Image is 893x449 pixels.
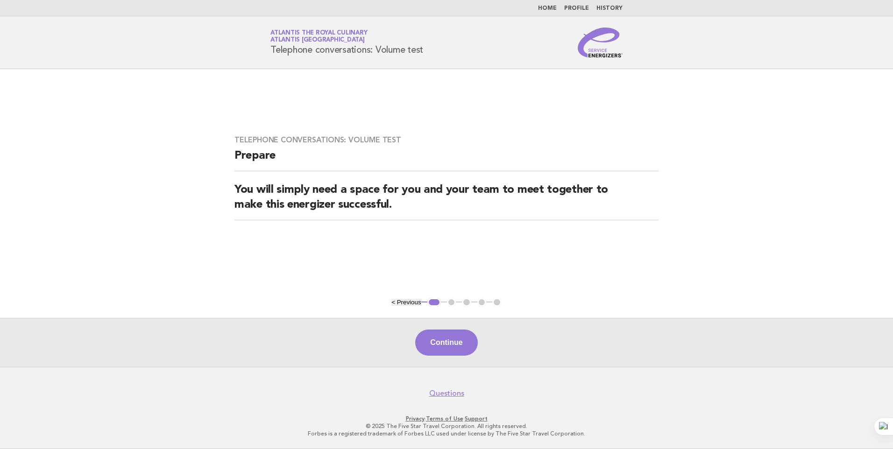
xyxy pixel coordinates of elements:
[161,430,732,437] p: Forbes is a registered trademark of Forbes LLC used under license by The Five Star Travel Corpora...
[270,30,423,55] h1: Telephone conversations: Volume test
[578,28,623,57] img: Service Energizers
[391,299,421,306] button: < Previous
[270,37,365,43] span: Atlantis [GEOGRAPHIC_DATA]
[538,6,557,11] a: Home
[426,415,463,422] a: Terms of Use
[234,135,659,145] h3: Telephone conversations: Volume test
[415,330,477,356] button: Continue
[465,415,488,422] a: Support
[161,415,732,422] p: · ·
[596,6,623,11] a: History
[234,148,659,171] h2: Prepare
[270,30,367,43] a: Atlantis the Royal CulinaryAtlantis [GEOGRAPHIC_DATA]
[234,182,659,220] h2: You will simply need a space for you and your team to meet together to make this energizer succes...
[429,389,464,398] a: Questions
[427,298,441,307] button: 1
[161,422,732,430] p: © 2025 The Five Star Travel Corporation. All rights reserved.
[406,415,425,422] a: Privacy
[564,6,589,11] a: Profile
